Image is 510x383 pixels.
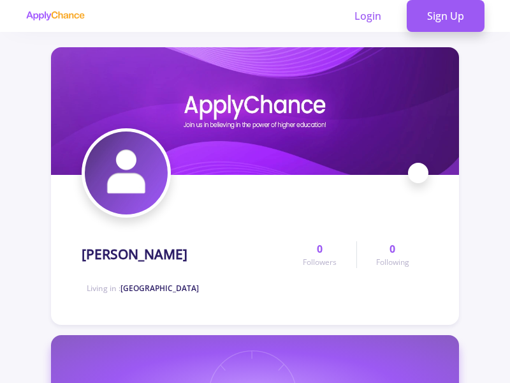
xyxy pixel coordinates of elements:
a: 0Following [356,241,428,268]
span: [GEOGRAPHIC_DATA] [120,283,199,294]
img: kimia salimicover image [51,47,459,175]
span: 0 [390,241,395,257]
a: 0Followers [284,241,356,268]
img: applychance logo text only [25,11,85,21]
img: kimia salimiavatar [85,131,168,214]
span: 0 [317,241,323,257]
span: Following [376,257,409,268]
span: Living in : [87,283,199,294]
h1: [PERSON_NAME] [82,246,187,262]
span: Followers [303,257,337,268]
